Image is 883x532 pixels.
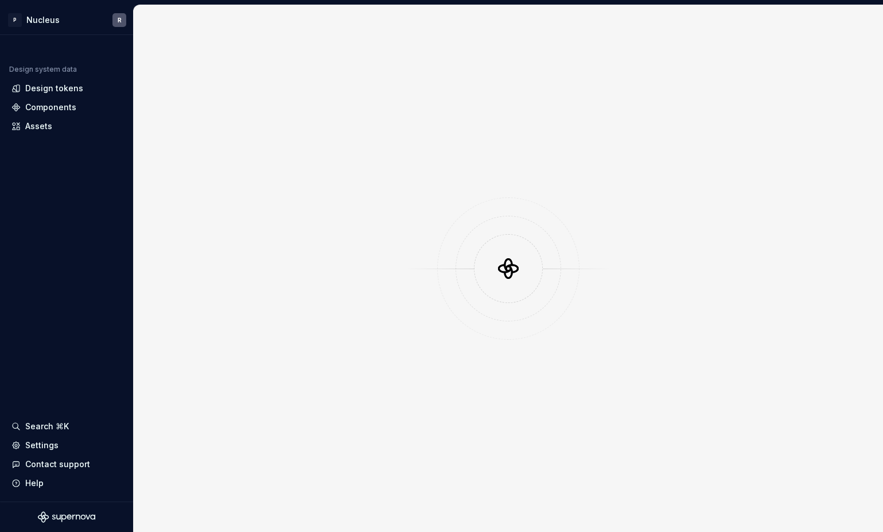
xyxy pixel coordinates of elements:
div: Assets [25,121,52,132]
button: Help [7,474,126,492]
div: Components [25,102,76,113]
a: Components [7,98,126,117]
div: Design system data [9,65,77,74]
a: Design tokens [7,79,126,98]
div: R [118,15,122,25]
div: Contact support [25,459,90,470]
button: Search ⌘K [7,417,126,436]
div: Design tokens [25,83,83,94]
div: Settings [25,440,59,451]
div: Search ⌘K [25,421,69,432]
div: Nucleus [26,14,60,26]
a: Settings [7,436,126,455]
a: Assets [7,117,126,135]
div: P [8,13,22,27]
div: Help [25,477,44,489]
button: Contact support [7,455,126,473]
svg: Supernova Logo [38,511,95,523]
button: PNucleusR [2,7,131,32]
